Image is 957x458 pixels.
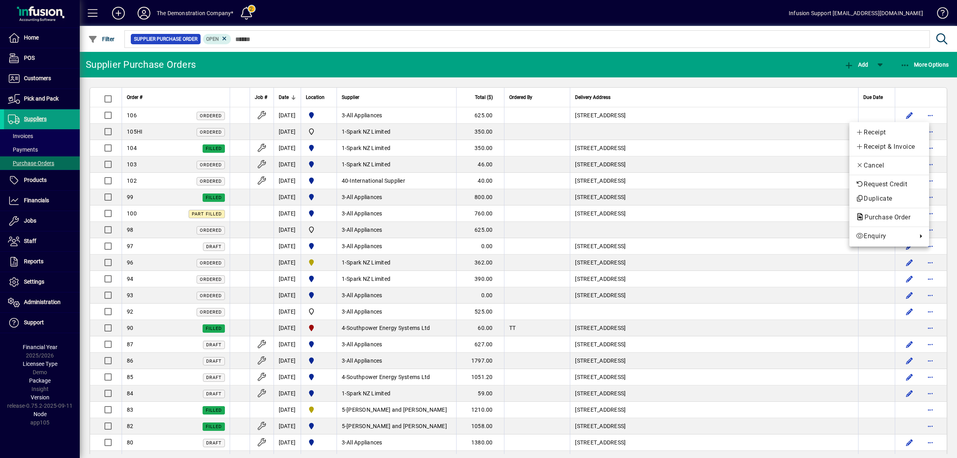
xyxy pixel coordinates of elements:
span: Enquiry [856,231,913,241]
span: Request Credit [856,180,923,189]
span: Receipt [856,128,923,137]
span: Duplicate [856,194,923,203]
span: Receipt & Invoice [856,142,923,152]
span: Purchase Order [856,213,914,221]
span: Cancel [856,161,923,170]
